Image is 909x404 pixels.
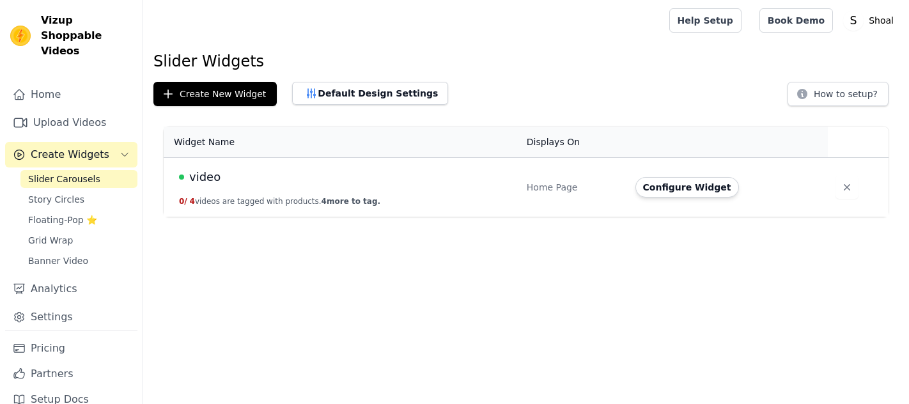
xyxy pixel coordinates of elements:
[759,8,833,33] a: Book Demo
[28,173,100,185] span: Slider Carousels
[5,142,137,167] button: Create Widgets
[179,175,184,180] span: Live Published
[322,197,380,206] span: 4 more to tag.
[28,234,73,247] span: Grid Wrap
[292,82,448,105] button: Default Design Settings
[20,231,137,249] a: Grid Wrap
[5,82,137,107] a: Home
[153,51,899,72] h1: Slider Widgets
[20,170,137,188] a: Slider Carousels
[20,211,137,229] a: Floating-Pop ⭐
[20,252,137,270] a: Banner Video
[864,9,899,32] p: Shoal
[190,197,195,206] span: 4
[5,336,137,361] a: Pricing
[10,26,31,46] img: Vizup
[179,196,380,206] button: 0/ 4videos are tagged with products.4more to tag.
[843,9,899,32] button: S Shoal
[179,197,187,206] span: 0 /
[5,276,137,302] a: Analytics
[635,177,739,198] button: Configure Widget
[835,176,858,199] button: Delete widget
[164,127,519,158] th: Widget Name
[5,110,137,136] a: Upload Videos
[850,14,857,27] text: S
[527,181,620,194] div: Home Page
[28,254,88,267] span: Banner Video
[31,147,109,162] span: Create Widgets
[5,304,137,330] a: Settings
[788,91,889,103] a: How to setup?
[153,82,277,106] button: Create New Widget
[28,193,84,206] span: Story Circles
[788,82,889,106] button: How to setup?
[669,8,742,33] a: Help Setup
[20,190,137,208] a: Story Circles
[189,168,221,186] span: video
[5,361,137,387] a: Partners
[28,214,97,226] span: Floating-Pop ⭐
[41,13,132,59] span: Vizup Shoppable Videos
[519,127,628,158] th: Displays On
